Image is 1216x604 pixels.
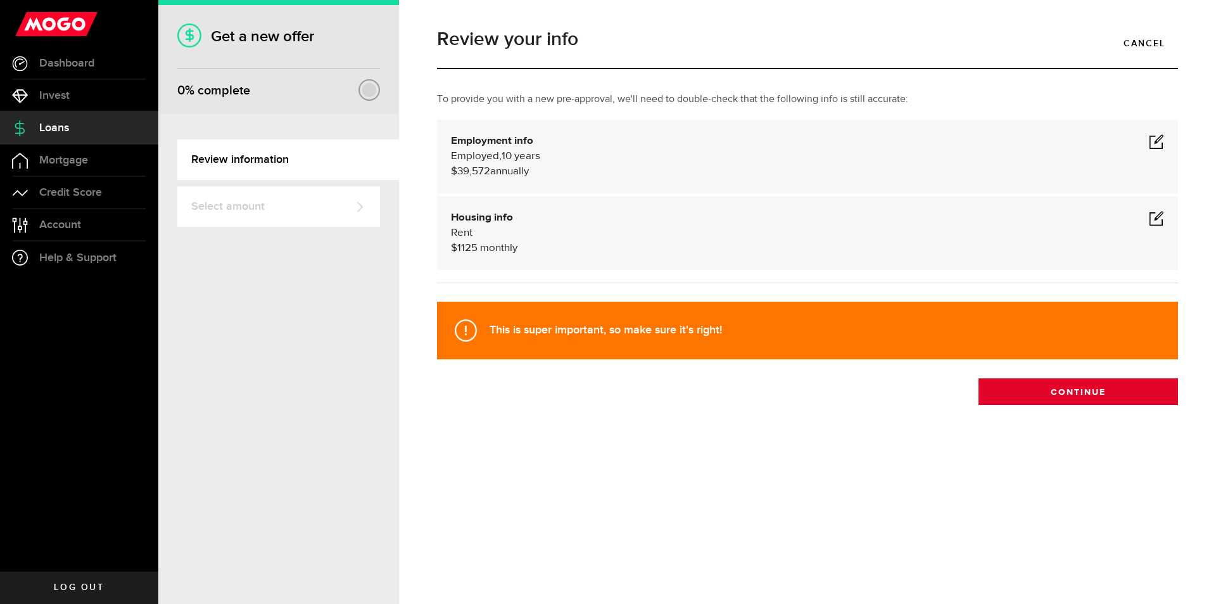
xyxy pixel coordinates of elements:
h1: Review your info [437,30,1178,49]
a: Select amount [177,186,380,227]
span: Help & Support [39,252,117,264]
span: Credit Score [39,187,102,198]
span: annually [490,166,529,177]
span: Dashboard [39,58,94,69]
span: Account [39,219,81,231]
span: Rent [451,228,472,238]
span: , [499,151,502,162]
b: Employment info [451,136,533,146]
span: Mortgage [39,155,88,166]
span: Employed [451,151,499,162]
span: 0 [177,83,185,98]
div: % complete [177,79,250,102]
a: Cancel [1111,30,1178,56]
button: Open LiveChat chat widget [10,5,48,43]
span: $39,572 [451,166,490,177]
span: 1125 [457,243,478,254]
p: To provide you with a new pre-approval, we'll need to double-check that the following info is sti... [437,92,1178,107]
h1: Get a new offer [177,27,380,46]
button: Continue [978,378,1178,405]
span: Log out [54,583,104,592]
strong: This is super important, so make sure it's right! [490,323,722,337]
a: Review information [177,139,399,180]
span: monthly [480,243,517,254]
span: 10 years [502,151,540,162]
span: Loans [39,122,69,134]
span: $ [451,243,457,254]
span: Invest [39,90,70,101]
b: Housing info [451,212,513,223]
